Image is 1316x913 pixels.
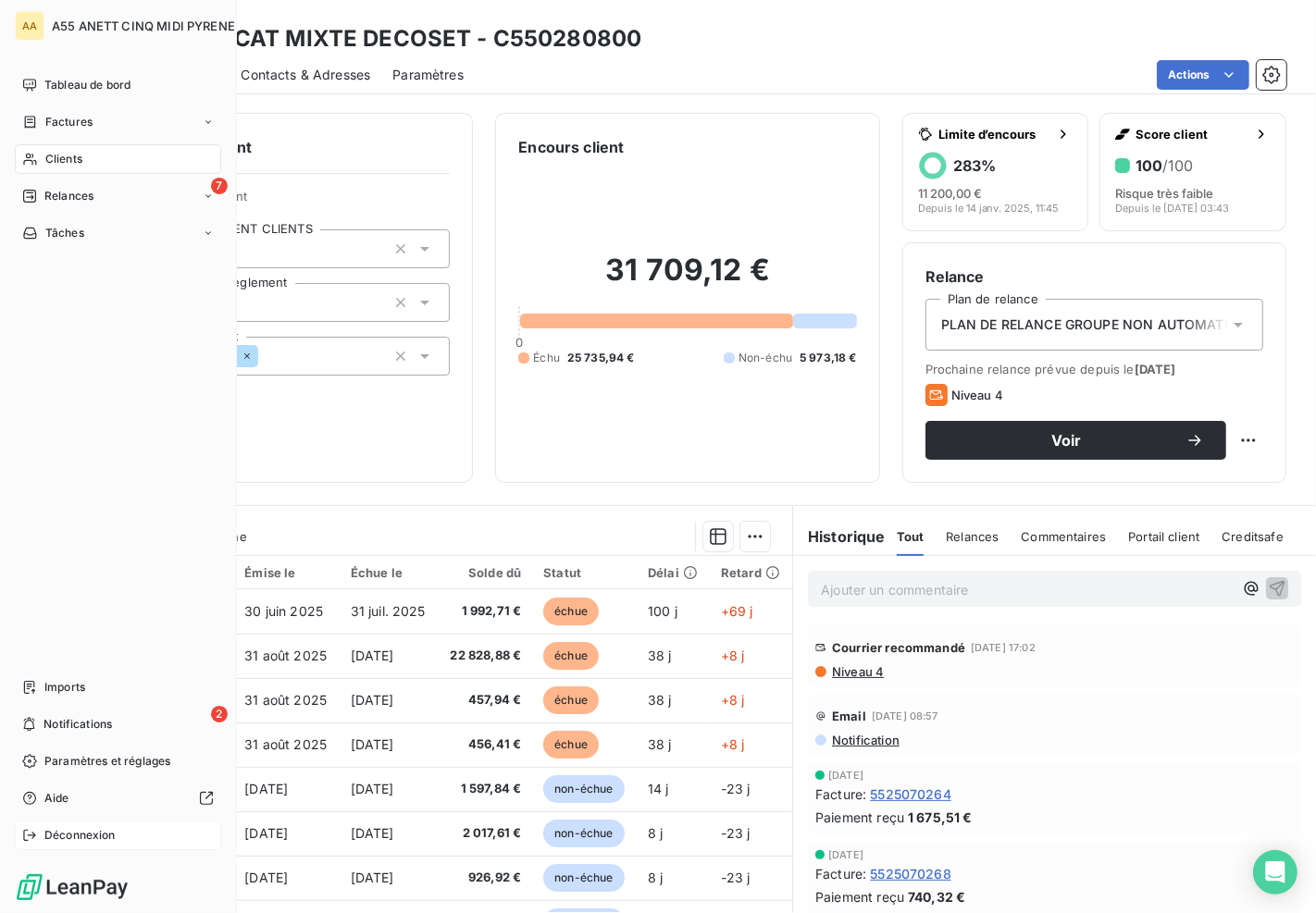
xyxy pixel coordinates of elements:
[244,692,327,708] span: 31 août 2025
[449,602,521,621] span: 1 992,71 €
[244,736,327,752] span: 31 août 2025
[449,869,521,887] span: 926,92 €
[721,781,751,796] span: -23 j
[211,706,228,722] span: 2
[45,225,84,241] span: Tâches
[870,784,951,804] span: 5525070264
[648,736,672,752] span: 38 j
[721,870,751,885] span: -23 j
[1162,156,1193,175] span: /100
[721,648,745,663] span: +8 j
[793,525,886,548] h6: Historique
[721,565,781,580] div: Retard
[543,565,626,580] div: Statut
[449,780,521,798] span: 1 597,84 €
[244,603,323,619] span: 30 juin 2025
[739,350,792,366] span: Non-échu
[1099,113,1286,231] button: Score client100/100Risque très faibleDepuis le [DATE] 03:43
[44,679,85,696] span: Imports
[44,753,170,770] span: Paramètres et réglages
[948,433,1186,448] span: Voir
[648,565,699,580] div: Délai
[721,603,753,619] span: +69 j
[44,827,116,844] span: Déconnexion
[44,188,93,204] span: Relances
[567,350,635,366] span: 25 735,94 €
[351,736,394,752] span: [DATE]
[449,824,521,843] span: 2 017,61 €
[971,642,1036,653] span: [DATE] 17:02
[244,565,328,580] div: Émise le
[832,640,965,655] span: Courrier recommandé
[15,783,221,813] a: Aide
[244,648,327,663] span: 31 août 2025
[241,66,370,84] span: Contacts & Adresses
[244,825,288,841] span: [DATE]
[938,127,1049,142] span: Limite d’encours
[52,19,250,33] span: A55 ANETT CINQ MIDI PYRENEES
[351,648,394,663] span: [DATE]
[648,648,672,663] span: 38 j
[45,151,82,167] span: Clients
[815,808,904,827] span: Paiement reçu
[721,736,745,752] span: +8 j
[832,709,866,723] span: Email
[648,870,663,885] span: 8 j
[800,350,857,366] span: 5 973,18 €
[648,692,672,708] span: 38 j
[449,565,521,580] div: Solde dû
[351,692,394,708] span: [DATE]
[45,114,93,130] span: Factures
[244,870,288,885] span: [DATE]
[830,733,900,747] span: Notification
[815,784,866,804] span: Facture :
[543,775,624,803] span: non-échue
[351,781,394,796] span: [DATE]
[1136,156,1193,175] h6: 100
[515,335,523,350] span: 0
[721,825,751,841] span: -23 j
[351,870,394,885] span: [DATE]
[44,790,69,807] span: Aide
[1021,529,1106,544] span: Commentaires
[15,11,44,41] div: AA
[815,887,904,907] span: Paiement reçu
[449,735,521,754] span: 456,41 €
[149,189,450,215] span: Propriétés Client
[902,113,1089,231] button: Limite d’encours283%11 200,00 €Depuis le 14 janv. 2025, 11:45
[828,849,863,860] span: [DATE]
[925,421,1226,460] button: Voir
[830,664,884,679] span: Niveau 4
[1135,362,1176,376] span: [DATE]
[941,315,1256,334] span: PLAN DE RELANCE GROUPE NON AUTOMATIQUE
[828,770,863,781] span: [DATE]
[1115,203,1229,214] span: Depuis le [DATE] 03:43
[543,642,599,670] span: échue
[908,808,973,827] span: 1 675,51 €
[392,66,464,84] span: Paramètres
[908,887,965,907] span: 740,32 €
[815,864,866,883] span: Facture :
[721,692,745,708] span: +8 j
[1253,850,1297,894] div: Open Intercom Messenger
[533,350,560,366] span: Échu
[543,820,624,847] span: non-échue
[43,716,112,733] span: Notifications
[351,603,426,619] span: 31 juil. 2025
[543,598,599,625] span: échue
[351,565,427,580] div: Échue le
[946,529,999,544] span: Relances
[872,710,938,722] span: [DATE] 08:57
[244,781,288,796] span: [DATE]
[1222,529,1284,544] span: Creditsafe
[449,647,521,665] span: 22 828,88 €
[351,825,394,841] span: [DATE]
[648,781,669,796] span: 14 j
[449,691,521,709] span: 457,94 €
[163,22,641,56] h3: SYNDICAT MIXTE DECOSET - C550280800
[1157,60,1249,90] button: Actions
[918,203,1060,214] span: Depuis le 14 janv. 2025, 11:45
[870,864,951,883] span: 5525070268
[211,178,228,194] span: 7
[1128,529,1199,544] span: Portail client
